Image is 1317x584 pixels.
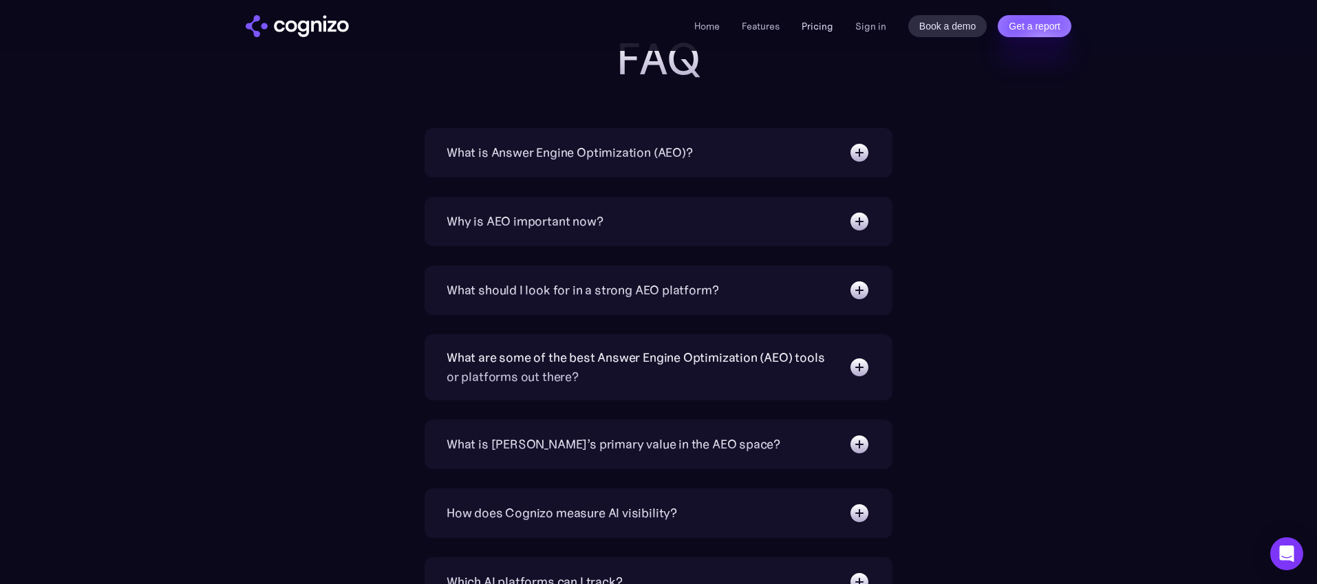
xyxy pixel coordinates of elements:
[447,281,718,300] div: What should I look for in a strong AEO platform?
[447,212,603,231] div: Why is AEO important now?
[447,143,693,162] div: What is Answer Engine Optimization (AEO)?
[447,435,780,454] div: What is [PERSON_NAME]’s primary value in the AEO space?
[742,20,780,32] a: Features
[383,34,934,84] h2: FAQ
[802,20,833,32] a: Pricing
[246,15,349,37] a: home
[908,15,987,37] a: Book a demo
[1270,537,1303,570] div: Open Intercom Messenger
[447,504,677,523] div: How does Cognizo measure AI visibility?
[998,15,1071,37] a: Get a report
[447,348,835,387] div: What are some of the best Answer Engine Optimization (AEO) tools or platforms out there?
[855,18,886,34] a: Sign in
[694,20,720,32] a: Home
[246,15,349,37] img: cognizo logo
